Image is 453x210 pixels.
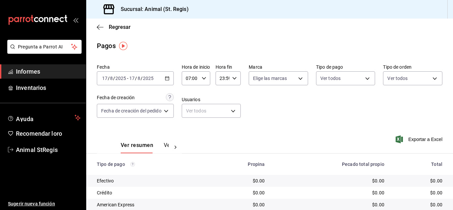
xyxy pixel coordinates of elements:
[113,76,115,81] font: /
[127,76,128,81] font: -
[216,64,232,70] font: Hora fin
[182,64,210,70] font: Hora de inicio
[108,76,110,81] font: /
[397,135,442,143] button: Exportar a Excel
[121,142,153,148] font: Ver resumen
[129,76,135,81] input: --
[97,162,125,167] font: Tipo de pago
[121,6,189,12] font: Sucursal: Animal (St. Regis)
[101,108,162,113] font: Fecha de creación del pedido
[97,202,134,207] font: American Express
[97,190,112,195] font: Crédito
[8,201,55,206] font: Sugerir nueva función
[249,64,262,70] font: Marca
[342,162,384,167] font: Pecado total propio
[7,40,82,54] button: Pregunta a Parrot AI
[143,76,154,81] input: ----
[316,64,343,70] font: Tipo de pago
[110,76,113,81] input: --
[253,202,265,207] font: $0.00
[115,76,126,81] input: ----
[253,190,265,195] font: $0.00
[320,76,341,81] font: Ver todos
[253,178,265,183] font: $0.00
[97,24,131,30] button: Regresar
[18,44,63,49] font: Pregunta a Parrot AI
[430,178,442,183] font: $0.00
[135,76,137,81] font: /
[97,64,110,70] font: Fecha
[253,76,287,81] font: Elige las marcas
[372,190,384,195] font: $0.00
[430,190,442,195] font: $0.00
[182,97,200,102] font: Usuarios
[408,137,442,142] font: Exportar a Excel
[5,48,82,55] a: Pregunta a Parrot AI
[16,146,58,153] font: Animal StRegis
[372,202,384,207] font: $0.00
[102,76,108,81] input: --
[73,17,78,23] button: abrir_cajón_menú
[372,178,384,183] font: $0.00
[97,95,135,100] font: Fecha de creación
[119,42,127,50] img: Marcador de información sobre herramientas
[16,130,62,137] font: Recomendar loro
[16,84,46,91] font: Inventarios
[248,162,265,167] font: Propina
[16,68,40,75] font: Informes
[387,76,408,81] font: Ver todos
[130,162,135,167] svg: Los pagos realizados con Pay y otras terminales son montos brutos.
[430,202,442,207] font: $0.00
[16,115,34,122] font: Ayuda
[97,42,116,50] font: Pagos
[164,142,189,148] font: Ver pagos
[383,64,412,70] font: Tipo de orden
[137,76,141,81] input: --
[97,178,114,183] font: Efectivo
[109,24,131,30] font: Regresar
[431,162,442,167] font: Total
[186,108,206,113] font: Ver todos
[141,76,143,81] font: /
[121,142,169,153] div: pestañas de navegación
